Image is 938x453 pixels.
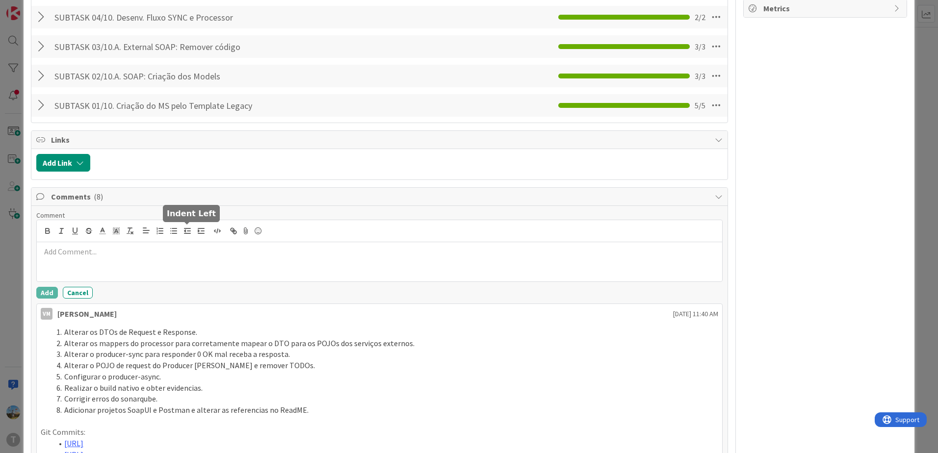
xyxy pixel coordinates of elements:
input: Add Checklist... [51,67,272,85]
span: 3 / 3 [695,41,705,52]
span: Links [51,134,710,146]
div: VM [41,308,52,320]
span: [DATE] 11:40 AM [673,309,718,319]
span: 5 / 5 [695,100,705,111]
span: 3 / 3 [695,70,705,82]
button: Add Link [36,154,90,172]
h5: Indent Left [167,209,216,218]
li: Adicionar projetos SoapUI e Postman e alterar as referencias no ReadME. [52,404,718,416]
li: Configurar o producer-async. [52,371,718,382]
span: ( 8 ) [94,192,103,201]
span: Comment [36,211,65,220]
p: Git Commits: [41,427,718,438]
button: Add [36,287,58,299]
div: [PERSON_NAME] [57,308,117,320]
input: Add Checklist... [51,97,272,114]
li: Realizar o build nativo e obter evidencias. [52,382,718,394]
li: Alterar os DTOs de Request e Response. [52,327,718,338]
li: Alterar o POJO de request do Producer [PERSON_NAME] e remover TODOs. [52,360,718,371]
button: Cancel [63,287,93,299]
span: Comments [51,191,710,202]
span: Metrics [763,2,889,14]
span: Support [21,1,45,13]
a: [URL] [64,438,83,448]
li: Alterar o producer-sync para responder 0 OK mal receba a resposta. [52,349,718,360]
input: Add Checklist... [51,38,272,55]
input: Add Checklist... [51,8,272,26]
li: Alterar os mappers do processor para corretamente mapear o DTO para os POJOs dos serviços externos. [52,338,718,349]
span: 2 / 2 [695,11,705,23]
li: Corrigir erros do sonarqube. [52,393,718,404]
